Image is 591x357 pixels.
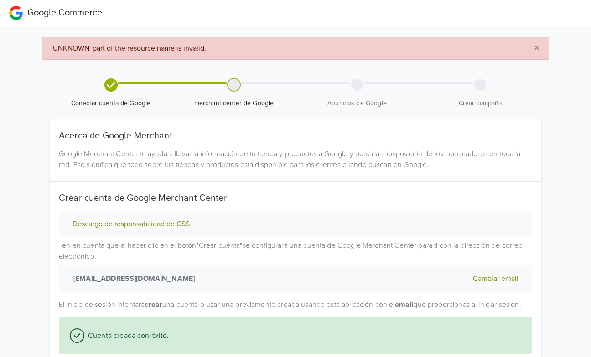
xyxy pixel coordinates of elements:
[59,193,532,204] h5: Crear cuenta de Google Merchant Center
[299,99,415,108] span: Anuncios de Google
[53,99,169,108] span: Conectar cuenta de Google
[70,219,192,229] button: Descargo de responsabilidad de CSS
[59,299,532,310] p: El inicio de sesión intentará una cuenta o usar una previamente creada usando esta aplicación con...
[145,300,162,309] strong: crear
[52,148,539,170] div: Google Merchant Center te ayuda a llevar la información de tu tienda y productos a Google y poner...
[59,130,532,141] h5: Acerca de Google Merchant
[52,44,206,53] span: 'UNKNOWN' part of the resource name is invalid.
[395,300,414,309] strong: email
[422,99,538,108] span: Crear campaña
[84,330,169,341] span: Cuenta creada con éxito.
[176,99,292,108] span: merchant center de Google
[70,273,195,284] strong: [EMAIL_ADDRESS][DOMAIN_NAME]
[534,41,539,55] span: ×
[525,37,549,59] button: Close
[59,240,532,292] p: Ten en cuenta que al hacer clic en el botón " Crear cuenta " se configurará una cuenta de Google ...
[470,273,521,285] button: Cambiar email
[27,7,102,18] span: Google Commerce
